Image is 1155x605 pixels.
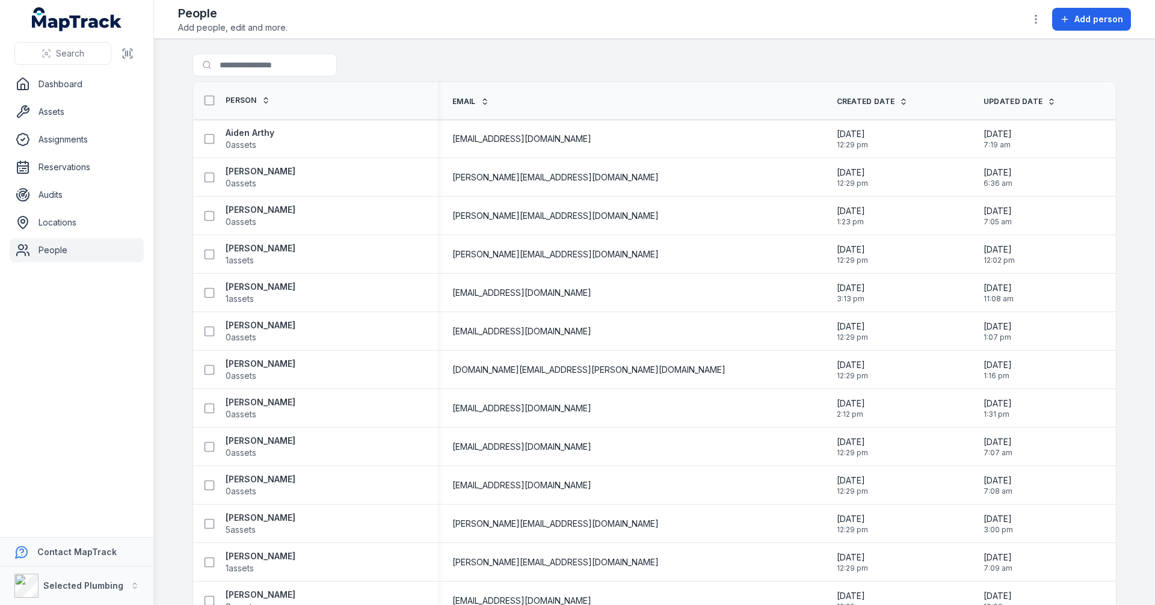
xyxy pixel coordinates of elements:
time: 1/14/2025, 12:29:42 PM [837,167,868,188]
time: 1/14/2025, 12:29:42 PM [837,359,868,381]
span: 1 assets [226,293,254,305]
span: 12:29 pm [837,256,868,265]
a: [PERSON_NAME]0assets [226,165,295,189]
span: [DATE] [984,282,1014,294]
span: [PERSON_NAME][EMAIL_ADDRESS][DOMAIN_NAME] [452,210,659,222]
time: 1/14/2025, 12:29:42 PM [837,128,868,150]
span: 0 assets [226,216,256,228]
a: [PERSON_NAME]1assets [226,281,295,305]
span: [DATE] [984,321,1012,333]
time: 8/15/2025, 7:05:36 AM [984,205,1012,227]
a: [PERSON_NAME]1assets [226,550,295,574]
span: [DATE] [837,167,868,179]
a: [PERSON_NAME]1assets [226,242,295,266]
span: [DATE] [837,321,868,333]
strong: [PERSON_NAME] [226,358,295,370]
span: [EMAIL_ADDRESS][DOMAIN_NAME] [452,325,591,337]
span: 12:29 pm [837,371,868,381]
strong: [PERSON_NAME] [226,242,295,254]
a: Reservations [10,155,144,179]
strong: [PERSON_NAME] [226,165,295,177]
span: 12:29 pm [837,140,868,150]
strong: [PERSON_NAME] [226,435,295,447]
time: 8/11/2025, 1:31:49 PM [984,398,1012,419]
a: Created Date [837,97,908,106]
span: 12:29 pm [837,525,868,535]
span: 11:08 am [984,294,1014,304]
a: Aiden Arthy0assets [226,127,274,151]
span: [DOMAIN_NAME][EMAIL_ADDRESS][PERSON_NAME][DOMAIN_NAME] [452,364,725,376]
strong: [PERSON_NAME] [226,396,295,408]
button: Search [14,42,111,65]
a: Assets [10,100,144,124]
strong: [PERSON_NAME] [226,550,295,562]
a: Person [226,96,270,105]
span: 12:29 pm [837,448,868,458]
span: [PERSON_NAME][EMAIL_ADDRESS][DOMAIN_NAME] [452,556,659,568]
a: [PERSON_NAME]0assets [226,435,295,459]
span: [DATE] [837,474,868,487]
span: [DATE] [984,167,1012,179]
strong: [PERSON_NAME] [226,512,295,524]
span: Search [56,48,84,60]
span: 0 assets [226,331,256,343]
strong: Selected Plumbing [43,580,123,591]
span: 7:05 am [984,217,1012,227]
span: 1 assets [226,562,254,574]
time: 1/14/2025, 12:29:42 PM [837,474,868,496]
strong: [PERSON_NAME] [226,281,295,293]
span: 0 assets [226,370,256,382]
span: 0 assets [226,408,256,420]
span: [EMAIL_ADDRESS][DOMAIN_NAME] [452,441,591,453]
span: [PERSON_NAME][EMAIL_ADDRESS][DOMAIN_NAME] [452,248,659,260]
a: People [10,238,144,262]
strong: [PERSON_NAME] [226,319,295,331]
strong: [PERSON_NAME] [226,473,295,485]
span: Email [452,97,476,106]
time: 8/15/2025, 7:08:03 AM [984,474,1012,496]
span: [DATE] [837,359,868,371]
span: [DATE] [837,128,868,140]
a: Audits [10,183,144,207]
span: 7:08 am [984,487,1012,496]
span: 7:19 am [984,140,1012,150]
time: 8/15/2025, 6:36:29 AM [984,167,1012,188]
span: [DATE] [837,244,868,256]
strong: [PERSON_NAME] [226,589,295,601]
span: 1 assets [226,254,254,266]
strong: Contact MapTrack [37,547,117,557]
span: 1:16 pm [984,371,1012,381]
time: 1/14/2025, 12:29:42 PM [837,436,868,458]
span: 0 assets [226,447,256,459]
span: Add person [1074,13,1123,25]
h2: People [178,5,288,22]
time: 1/14/2025, 12:29:42 PM [837,244,868,265]
span: Updated Date [984,97,1043,106]
time: 8/11/2025, 12:02:58 PM [984,244,1015,265]
a: [PERSON_NAME]0assets [226,473,295,497]
time: 8/11/2025, 3:00:17 PM [984,513,1013,535]
span: Add people, edit and more. [178,22,288,34]
span: 3:00 pm [984,525,1013,535]
span: 2:12 pm [837,410,865,419]
span: [DATE] [837,590,868,602]
time: 8/11/2025, 11:08:49 AM [984,282,1014,304]
a: MapTrack [32,7,122,31]
span: [DATE] [837,398,865,410]
time: 8/15/2025, 7:09:04 AM [984,551,1012,573]
a: Email [452,97,489,106]
span: 7:07 am [984,448,1012,458]
a: Dashboard [10,72,144,96]
span: [DATE] [984,205,1012,217]
span: [DATE] [984,128,1012,140]
span: [DATE] [837,513,868,525]
a: Assignments [10,127,144,152]
span: [DATE] [984,513,1013,525]
time: 8/15/2025, 7:07:26 AM [984,436,1012,458]
span: [PERSON_NAME][EMAIL_ADDRESS][DOMAIN_NAME] [452,171,659,183]
span: 12:29 pm [837,179,868,188]
span: 0 assets [226,485,256,497]
span: [EMAIL_ADDRESS][DOMAIN_NAME] [452,479,591,491]
a: [PERSON_NAME]5assets [226,512,295,536]
span: Created Date [837,97,895,106]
